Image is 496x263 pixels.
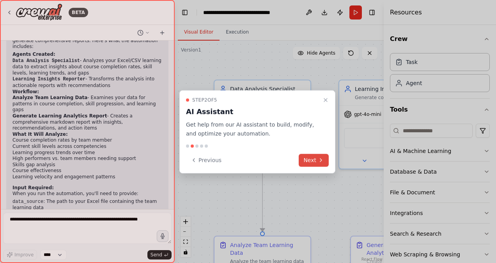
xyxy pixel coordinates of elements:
[299,154,329,167] button: Next
[186,154,226,167] button: Previous
[186,106,319,117] h3: AI Assistant
[321,95,330,105] button: Close walkthrough
[179,7,190,18] button: Hide left sidebar
[186,120,319,138] p: Get help from our AI assistant to build, modify, and optimize your automation.
[192,97,217,103] span: Step 2 of 5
